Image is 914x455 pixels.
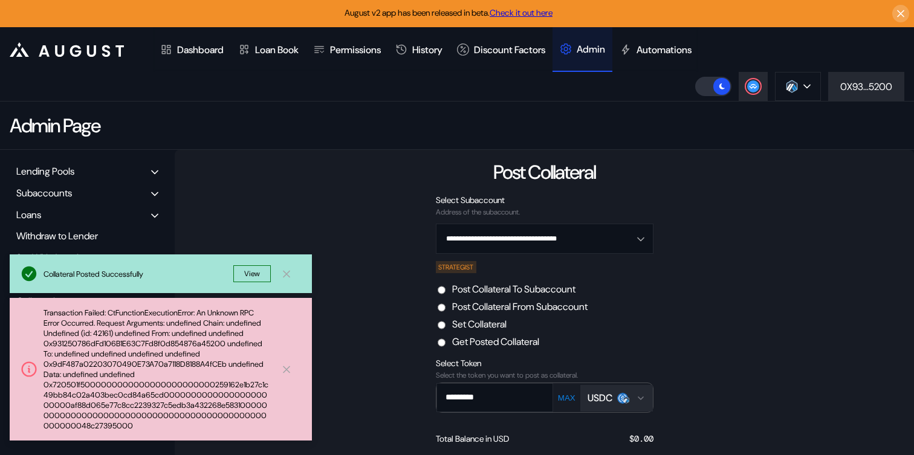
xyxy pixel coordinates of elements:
[436,358,653,369] div: Select Token
[637,44,692,56] div: Automations
[412,44,442,56] div: History
[16,208,41,221] div: Loans
[330,44,381,56] div: Permissions
[493,160,595,185] div: Post Collateral
[436,208,653,216] div: Address of the subaccount.
[16,165,74,178] div: Lending Pools
[490,7,553,18] a: Check it out here
[775,72,821,101] button: chain logo
[12,227,163,245] div: Withdraw to Lender
[233,265,271,282] button: View
[10,113,100,138] div: Admin Page
[840,80,892,93] div: 0X93...5200
[44,308,271,431] div: Transaction Failed: CtFunctionExecutionError: An Unknown RPC Error Occurred. Request Arguments: u...
[436,433,509,444] div: Total Balance in USD
[452,283,575,295] label: Post Collateral To Subaccount
[388,27,450,72] a: History
[436,261,477,273] div: STRATEGIST
[612,27,699,72] a: Automations
[553,27,612,72] a: Admin
[306,27,388,72] a: Permissions
[153,27,231,72] a: Dashboard
[452,300,588,313] label: Post Collateral From Subaccount
[12,248,163,267] div: Set Withdrawal
[436,195,653,205] div: Select Subaccount
[577,43,605,56] div: Admin
[44,269,233,279] div: Collateral Posted Successfully
[436,371,653,379] div: Select the token you want to post as collateral.
[785,80,799,93] img: chain logo
[474,44,545,56] div: Discount Factors
[580,385,653,411] button: Open menu for selecting token for payment
[255,44,299,56] div: Loan Book
[828,72,904,101] button: 0X93...5200
[554,393,579,403] button: MAX
[588,392,612,404] div: USDC
[617,393,628,404] img: usdc.png
[452,335,539,348] label: Get Posted Collateral
[231,27,306,72] a: Loan Book
[177,44,224,56] div: Dashboard
[452,318,507,331] label: Set Collateral
[629,433,653,444] div: $ 0.00
[623,396,630,404] img: arbitrum-Dowo5cUs.svg
[16,187,72,199] div: Subaccounts
[450,27,553,72] a: Discount Factors
[436,224,653,254] button: Open menu
[345,7,553,18] span: August v2 app has been released in beta.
